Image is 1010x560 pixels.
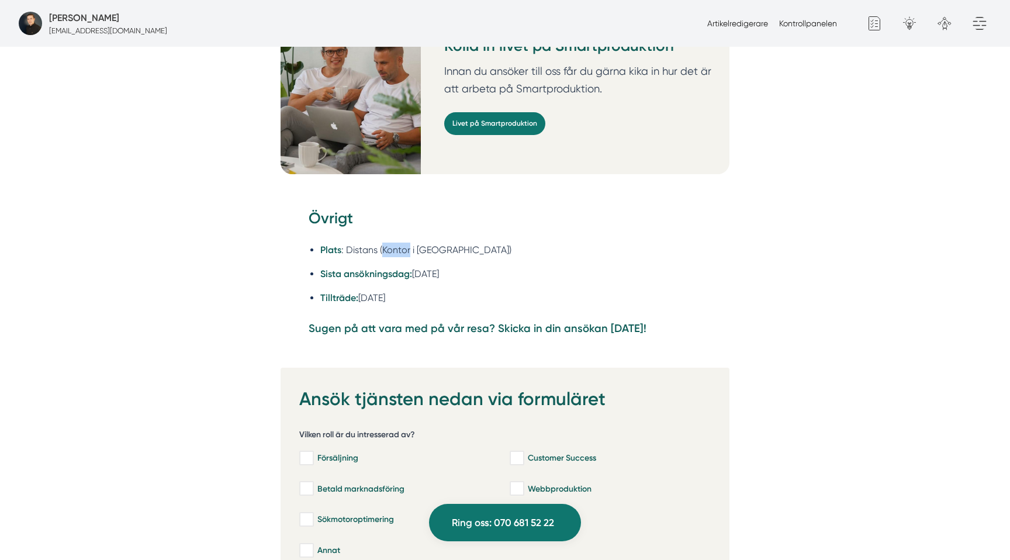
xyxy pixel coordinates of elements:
input: Customer Success [510,452,523,464]
input: Försäljning [299,452,313,464]
h5: Super Administratör [49,11,119,25]
input: Sökmotoroptimering [299,514,313,526]
img: Personal på Smartproduktion [281,8,421,174]
input: Betald marknadsföring [299,483,313,495]
p: [EMAIL_ADDRESS][DOMAIN_NAME] [49,25,167,36]
h5: Vilken roll är du intresserad av? [299,429,415,444]
a: Artikelredigerare [707,19,768,28]
h3: Kolla in livet på Smartproduktion [444,36,720,63]
a: Livet på Smartproduktion [444,112,545,135]
a: Kontrollpanelen [779,19,837,28]
img: foretagsbild-pa-smartproduktion-ett-foretag-i-dalarnas-lan-2023.jpg [19,12,42,35]
strong: Plats [320,244,341,255]
h3: Övrigt [309,208,701,235]
li: [DATE] [320,267,701,281]
h2: Ansök tjänsten nedan via formuläret [299,386,711,419]
strong: Sista ansökningsdag: [320,268,412,279]
strong: Sugen på att vara med på vår resa? Skicka in din ansökan [DATE]! [309,322,646,335]
p: Innan du ansöker till oss får du gärna kika in hur det är att arbeta på Smartproduktion. [444,63,720,97]
li: [DATE] [320,291,701,305]
strong: Tillträde: [320,292,358,303]
li: : Distans (Kontor i [GEOGRAPHIC_DATA]) [320,243,701,257]
span: Ring oss: 070 681 52 22 [452,515,554,531]
a: Ring oss: 070 681 52 22 [429,504,581,541]
input: Webbproduktion [510,483,523,495]
input: Annat [299,545,313,556]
